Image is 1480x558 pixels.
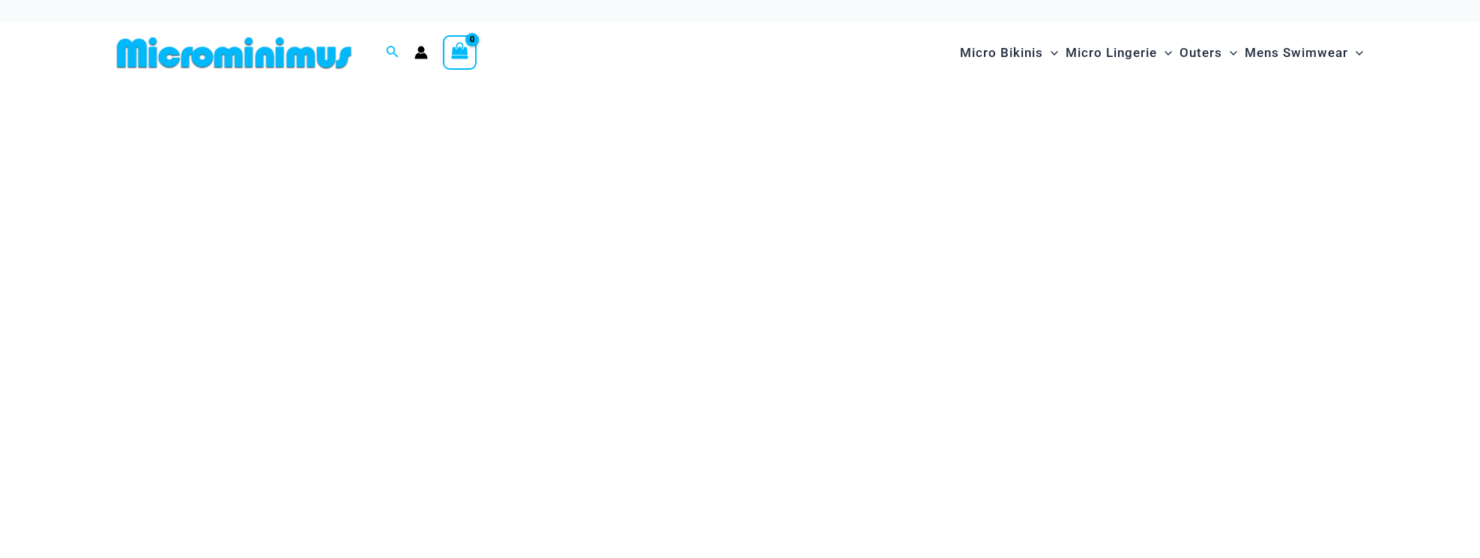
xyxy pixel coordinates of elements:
[111,36,357,70] img: MM SHOP LOGO FLAT
[1222,34,1237,72] span: Menu Toggle
[1157,34,1172,72] span: Menu Toggle
[956,30,1062,76] a: Micro BikinisMenu ToggleMenu Toggle
[386,43,399,62] a: Search icon link
[954,28,1370,78] nav: Site Navigation
[1180,34,1222,72] span: Outers
[1241,30,1367,76] a: Mens SwimwearMenu ToggleMenu Toggle
[1062,30,1176,76] a: Micro LingerieMenu ToggleMenu Toggle
[443,35,477,70] a: View Shopping Cart, empty
[1348,34,1363,72] span: Menu Toggle
[1176,30,1241,76] a: OutersMenu ToggleMenu Toggle
[1245,34,1348,72] span: Mens Swimwear
[1043,34,1058,72] span: Menu Toggle
[960,34,1043,72] span: Micro Bikinis
[414,46,428,59] a: Account icon link
[1066,34,1157,72] span: Micro Lingerie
